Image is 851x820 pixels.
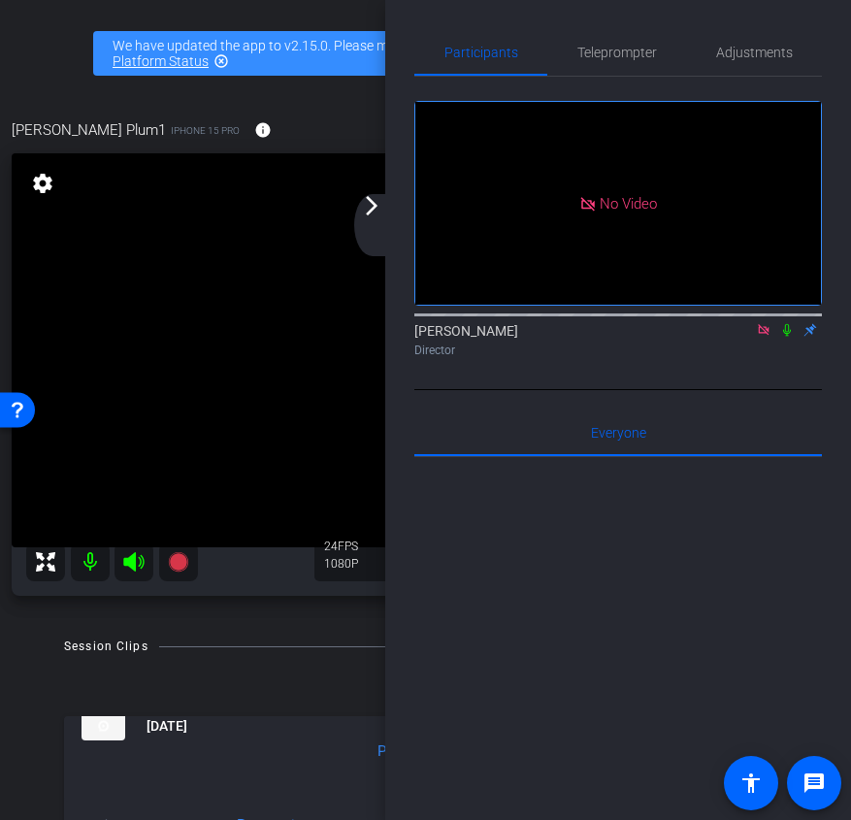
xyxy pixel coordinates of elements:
div: 1080P [324,556,373,572]
span: Teleprompter [577,46,657,59]
span: Everyone [591,426,646,440]
span: iPhone 15 Pro [171,123,240,138]
div: 00:00:00 [373,539,503,572]
span: Adjustments [716,46,793,59]
span: [DATE] [147,716,187,737]
mat-icon: settings [29,172,56,195]
div: Processing [368,740,460,763]
span: Participants [444,46,518,59]
mat-icon: accessibility [739,771,763,795]
span: [PERSON_NAME] Plum1 [12,119,166,141]
div: Director [414,342,822,359]
div: Session Clips [64,637,148,656]
mat-icon: arrow_forward_ios [360,194,383,217]
div: We have updated the app to v2.15.0. Please make sure the mobile user has the newest version. [93,31,758,76]
mat-icon: info [254,121,272,139]
mat-icon: message [802,771,826,795]
span: No Video [600,194,657,212]
div: [PERSON_NAME] [414,321,822,359]
div: 24 [324,539,373,554]
img: thumb-nail [82,711,125,740]
mat-icon: highlight_off [213,53,229,69]
span: FPS [338,540,358,553]
mat-expansion-panel-header: thumb-nail[DATE]Processing1 [64,716,787,802]
a: Platform Status [113,53,209,69]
